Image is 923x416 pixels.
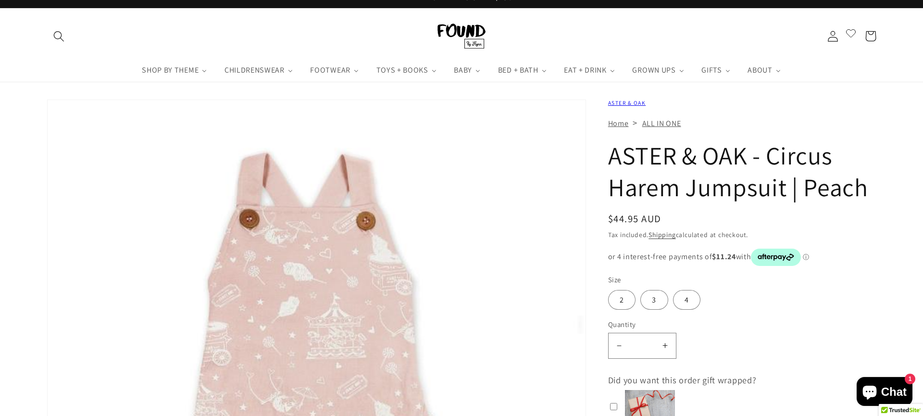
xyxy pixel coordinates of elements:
span: ABOUT [746,65,773,75]
a: ALL IN ONE [642,118,681,128]
a: BED + BATH [489,59,556,82]
span: BED + BATH [496,65,539,75]
a: GIFTS [693,59,739,82]
legend: Size [608,275,622,285]
summary: Search [47,24,72,49]
span: SHOP BY THEME [140,65,200,75]
a: ABOUT [739,59,790,82]
a: BABY [446,59,489,82]
img: FOUND By Flynn logo [437,24,486,49]
a: SHOP BY THEME [133,59,216,82]
span: TOYS + BOOKS [374,65,429,75]
h1: ASTER & OAK - Circus Harem Jumpsuit | Peach [608,140,876,203]
span: GIFTS [699,65,723,75]
a: GROWN UPS [624,59,693,82]
span: EAT + DRINK [562,65,608,75]
a: Home [608,118,629,128]
div: Tax included. calculated at checkout. [608,229,876,240]
label: 3 [640,290,668,310]
a: Open Wishlist [845,24,857,49]
a: Shipping [649,230,675,239]
span: FOOTWEAR [308,65,351,75]
a: ASTER & OAK [608,99,646,106]
span: BABY [452,65,473,75]
a: TOYS + BOOKS [368,59,446,82]
span: GROWN UPS [630,65,676,75]
label: Quantity [608,319,813,329]
div: Did you want this order gift wrapped? [608,373,851,388]
span: Open Wishlist [845,27,857,42]
a: EAT + DRINK [555,59,624,82]
a: FOOTWEAR [302,59,368,82]
inbox-online-store-chat: Shopify online store chat [854,377,915,408]
span: $44.95 AUD [608,212,661,225]
label: 2 [608,290,636,310]
label: 4 [673,290,700,310]
a: CHILDRENSWEAR [216,59,302,82]
span: > [633,117,637,128]
span: CHILDRENSWEAR [223,65,286,75]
